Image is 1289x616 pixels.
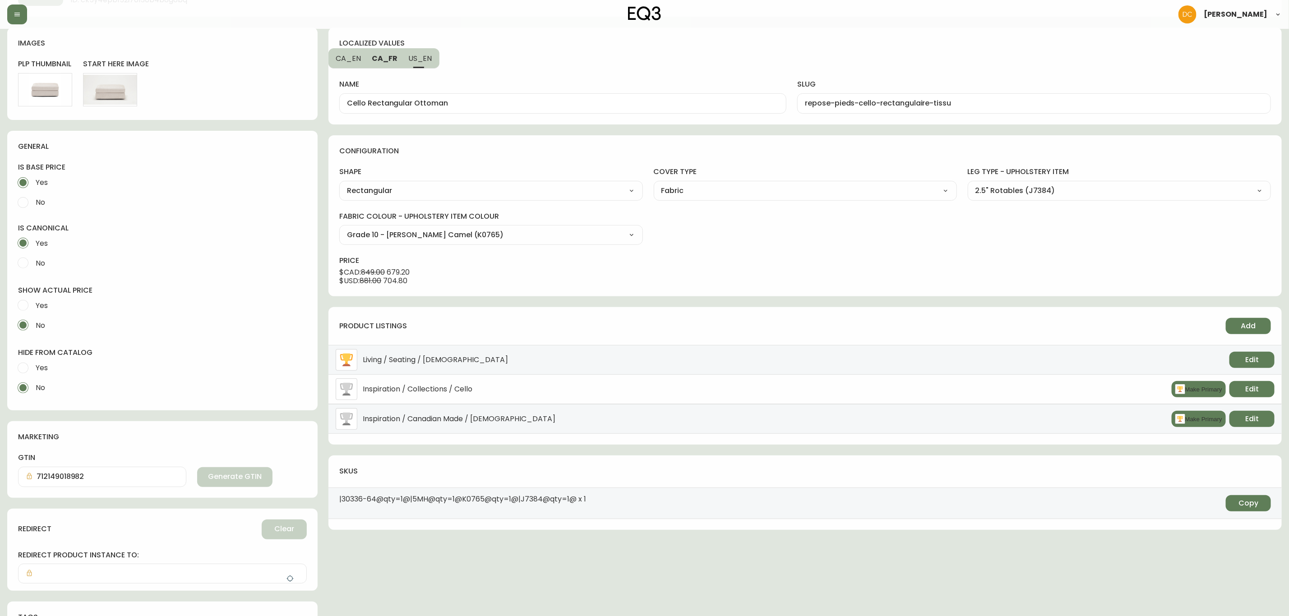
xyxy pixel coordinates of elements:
span: [PERSON_NAME] [1204,11,1267,18]
h4: is canonical [18,223,307,233]
h4: marketing [18,432,300,442]
button: Edit [1229,411,1275,427]
span: Add [1241,321,1256,331]
span: 881.00 [360,276,381,286]
span: Yes [36,363,48,372]
span: No [36,321,45,330]
span: 704.80 [381,276,407,286]
button: Edit [1229,381,1275,397]
label: cover type [654,167,957,177]
label: gtin [18,453,186,463]
span: No [36,383,45,392]
span: No [36,258,45,268]
h4: redirect [18,524,254,534]
h4: is base price [18,162,307,172]
span: $ USD : [339,276,360,286]
img: logo [628,6,661,21]
span: 849.00 [361,267,385,277]
span: Yes [36,239,48,248]
span: 679.20 [385,267,410,277]
label: redirect product instance to: [18,550,307,560]
h4: skus [339,466,1264,476]
label: name [339,79,786,89]
h4: images [18,38,300,48]
img: 7eb451d6983258353faa3212700b340b [1178,5,1197,23]
label: leg type - upholstery item [968,167,1271,177]
span: $ CAD : [339,267,361,277]
h4: hide from catalog [18,348,307,358]
button: Make Primary [1172,381,1226,397]
h4: start here image [83,59,149,73]
button: Add [1226,318,1271,334]
span: Edit [1245,384,1259,394]
span: CA_FR [372,54,397,63]
span: US_EN [408,54,432,63]
h4: show actual price [18,285,307,295]
h4: localized values [339,38,405,48]
label: shape [339,167,642,177]
label: slug [797,79,1271,89]
label: fabric colour - upholstery item colour [339,211,642,221]
span: No [36,198,45,207]
h4: product listings [339,321,1219,331]
span: Inspiration / Canadian Made / [DEMOGRAPHIC_DATA] [357,415,555,423]
span: Copy [1238,498,1258,508]
span: CA_EN [336,54,361,63]
span: Living / Seating / [DEMOGRAPHIC_DATA] [357,356,508,364]
h4: configuration [339,146,1264,156]
h4: price [339,245,1271,268]
span: Yes [36,301,48,310]
span: Yes [36,178,48,187]
h4: plp thumbnail [18,59,72,73]
button: Copy [1226,495,1271,511]
button: Edit [1229,352,1275,368]
span: Edit [1245,355,1259,365]
span: Edit [1245,414,1259,424]
h4: general [18,142,300,152]
span: |30336-64@qty=1@|5MH@qty=1@K0765@qty=1@|J7384@qty=1@ x 1 [339,495,586,503]
button: Make Primary [1172,411,1226,427]
span: Inspiration / Collections / Cello [357,385,472,393]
